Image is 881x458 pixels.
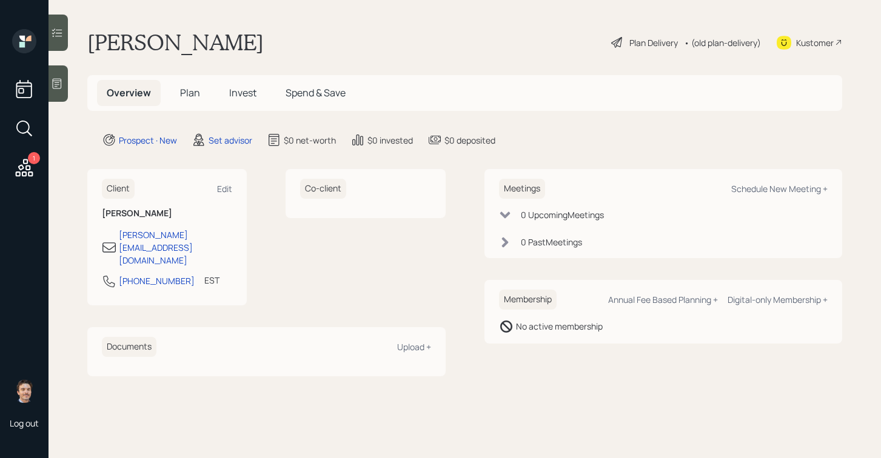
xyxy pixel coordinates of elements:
[521,208,604,221] div: 0 Upcoming Meeting s
[608,294,718,305] div: Annual Fee Based Planning +
[28,152,40,164] div: 1
[731,183,828,194] div: Schedule New Meeting +
[119,228,232,267] div: [PERSON_NAME][EMAIL_ADDRESS][DOMAIN_NAME]
[217,183,232,194] div: Edit
[209,134,252,147] div: Set advisor
[684,36,761,49] div: • (old plan-delivery)
[521,236,582,248] div: 0 Past Meeting s
[229,86,256,99] span: Invest
[286,86,346,99] span: Spend & Save
[629,36,678,49] div: Plan Delivery
[284,134,336,147] div: $0 net-worth
[499,179,545,199] h6: Meetings
[102,337,156,357] h6: Documents
[397,341,431,353] div: Upload +
[119,134,177,147] div: Prospect · New
[180,86,200,99] span: Plan
[444,134,495,147] div: $0 deposited
[796,36,834,49] div: Kustomer
[102,179,135,199] h6: Client
[10,417,39,429] div: Log out
[204,274,219,287] div: EST
[367,134,413,147] div: $0 invested
[87,29,264,56] h1: [PERSON_NAME]
[12,379,36,403] img: robby-grisanti-headshot.png
[102,208,232,219] h6: [PERSON_NAME]
[516,320,603,333] div: No active membership
[107,86,151,99] span: Overview
[728,294,828,305] div: Digital-only Membership +
[300,179,346,199] h6: Co-client
[119,274,195,287] div: [PHONE_NUMBER]
[499,290,557,310] h6: Membership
